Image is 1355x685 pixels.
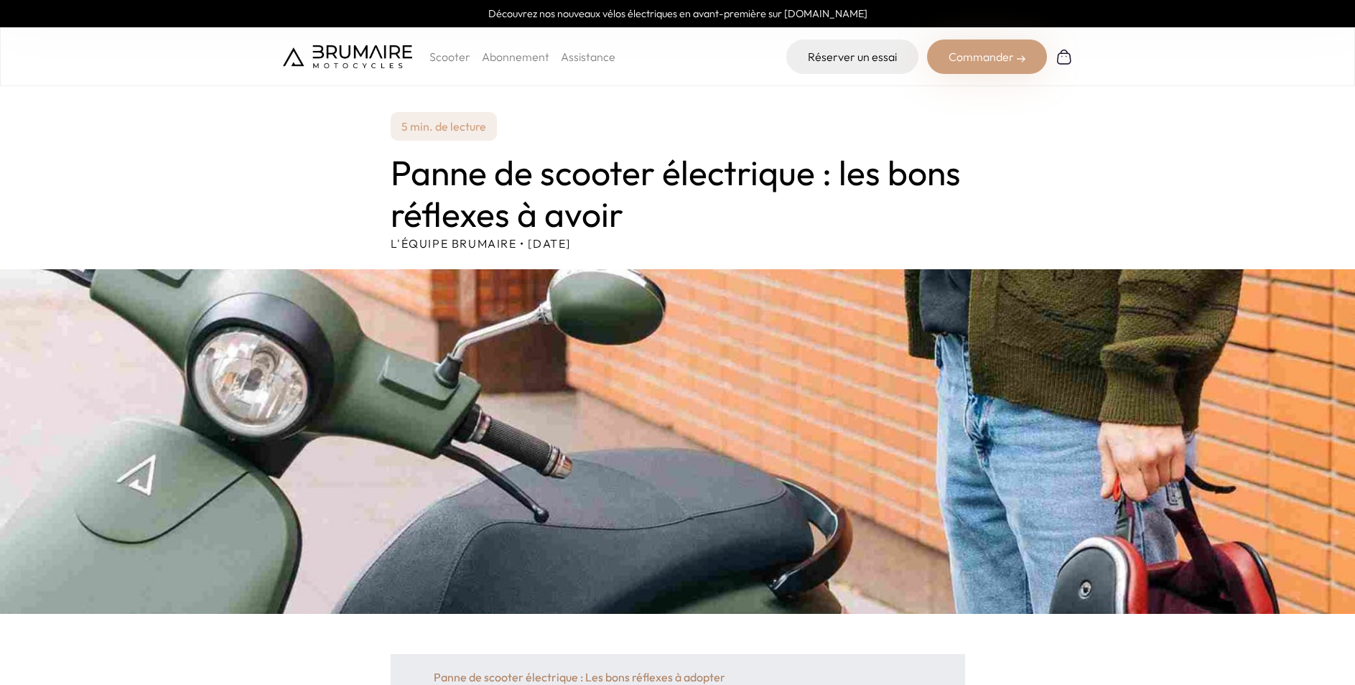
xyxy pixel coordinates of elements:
p: Scooter [429,48,470,65]
p: L'équipe Brumaire • [DATE] [391,235,965,252]
div: Commander [927,39,1047,74]
a: Assistance [561,50,615,64]
h1: Panne de scooter électrique : les bons réflexes à avoir [391,152,965,235]
img: right-arrow-2.png [1017,55,1025,63]
a: Réserver un essai [786,39,918,74]
img: Brumaire Motocycles [283,45,412,68]
img: Panier [1056,48,1073,65]
p: 5 min. de lecture [391,112,497,141]
a: Abonnement [482,50,549,64]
